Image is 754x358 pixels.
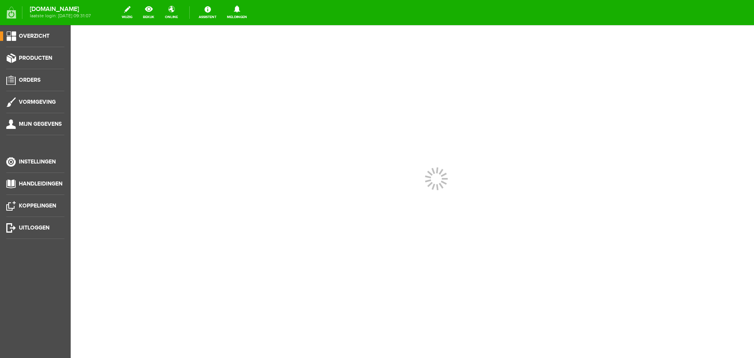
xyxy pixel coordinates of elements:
a: online [160,4,183,21]
span: laatste login: [DATE] 09:31:07 [30,14,91,18]
span: Instellingen [19,158,56,165]
span: Mijn gegevens [19,121,62,127]
a: Meldingen [222,4,252,21]
span: Uitloggen [19,224,49,231]
a: bekijk [138,4,159,21]
span: Overzicht [19,33,49,39]
a: wijzig [117,4,137,21]
span: Koppelingen [19,202,56,209]
span: Producten [19,55,52,61]
span: Orders [19,77,40,83]
span: Handleidingen [19,180,62,187]
span: Vormgeving [19,99,56,105]
a: Assistent [194,4,221,21]
strong: [DOMAIN_NAME] [30,7,91,11]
